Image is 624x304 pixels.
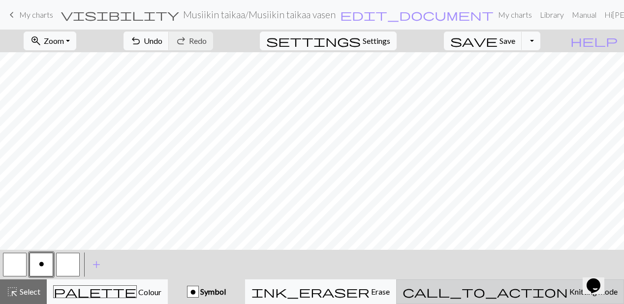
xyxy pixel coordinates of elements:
span: add [91,258,102,271]
span: purl [39,260,44,268]
span: Select [18,287,40,296]
a: My charts [494,5,536,25]
span: Knitting mode [568,287,618,296]
span: highlight_alt [6,285,18,299]
span: help [570,34,618,48]
span: Erase [370,287,390,296]
iframe: chat widget [583,265,614,294]
span: Colour [137,287,161,297]
span: ink_eraser [251,285,370,299]
button: o Symbol [168,279,245,304]
span: keyboard_arrow_left [6,8,18,22]
a: My charts [6,6,53,23]
button: Zoom [24,32,76,50]
a: Manual [568,5,600,25]
span: Settings [363,35,390,47]
button: SettingsSettings [260,32,397,50]
a: Library [536,5,568,25]
span: Symbol [199,287,226,296]
button: Erase [245,279,396,304]
span: call_to_action [403,285,568,299]
span: My charts [19,10,53,19]
h2: Musiikin taikaa / Musiikin taikaa vasen [183,9,336,20]
span: save [450,34,498,48]
span: zoom_in [30,34,42,48]
span: Undo [144,36,162,45]
button: o [30,253,53,276]
div: o [187,286,198,298]
span: visibility [61,8,179,22]
span: palette [54,285,136,299]
span: edit_document [340,8,494,22]
span: Save [499,36,515,45]
button: Save [444,32,522,50]
span: settings [266,34,361,48]
i: Settings [266,35,361,47]
button: Colour [47,279,168,304]
button: Undo [124,32,169,50]
span: Zoom [44,36,64,45]
button: Knitting mode [396,279,624,304]
span: undo [130,34,142,48]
